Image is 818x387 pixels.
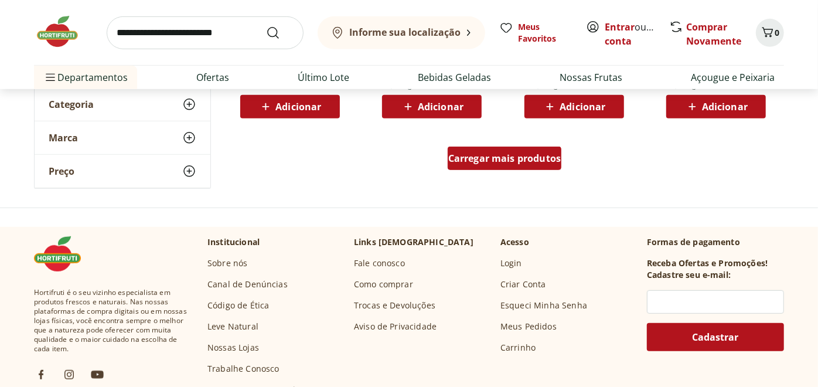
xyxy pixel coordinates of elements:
button: Preço [35,155,210,188]
button: Marca [35,121,210,154]
button: Carrinho [756,19,784,47]
p: Formas de pagamento [647,236,784,248]
button: Categoria [35,88,210,121]
a: Como comprar [354,279,413,290]
button: Informe sua localização [318,16,485,49]
button: Submit Search [266,26,294,40]
a: Trocas e Devoluções [354,300,435,311]
img: ytb [90,368,104,382]
span: Marca [49,132,78,144]
a: Nossas Frutas [560,70,622,84]
span: Cadastrar [693,332,739,342]
p: Acesso [500,236,529,248]
a: Criar Conta [500,279,546,290]
a: Login [500,257,522,269]
a: Aviso de Privacidade [354,321,437,332]
a: Meus Favoritos [499,21,572,45]
a: Fale conosco [354,257,405,269]
a: Comprar Novamente [686,21,741,47]
p: Institucional [207,236,260,248]
h3: Cadastre seu e-mail: [647,269,731,281]
span: 0 [775,27,779,38]
a: Código de Ética [207,300,269,311]
span: Adicionar [275,102,321,111]
a: Bebidas Geladas [418,70,491,84]
p: Links [DEMOGRAPHIC_DATA] [354,236,473,248]
img: Hortifruti [34,236,93,271]
button: Cadastrar [647,323,784,351]
img: fb [34,368,48,382]
a: Trabalhe Conosco [207,363,280,375]
span: Adicionar [560,102,605,111]
h3: Receba Ofertas e Promoções! [647,257,768,269]
a: Carrinho [500,342,536,354]
a: Meus Pedidos [500,321,557,332]
a: Açougue e Peixaria [691,70,775,84]
button: Adicionar [666,95,766,118]
button: Adicionar [524,95,624,118]
a: Carregar mais produtos [448,147,562,175]
a: Ofertas [196,70,229,84]
a: Canal de Denúncias [207,279,288,290]
a: Nossas Lojas [207,342,259,354]
span: Adicionar [418,102,463,111]
img: Hortifruti [34,14,93,49]
span: Hortifruti é o seu vizinho especialista em produtos frescos e naturais. Nas nossas plataformas de... [34,288,189,354]
span: Departamentos [43,63,128,91]
a: Último Lote [298,70,349,84]
input: search [107,16,304,49]
a: Entrar [605,21,635,33]
button: Adicionar [382,95,482,118]
a: Sobre nós [207,257,247,269]
span: Meus Favoritos [518,21,572,45]
span: Carregar mais produtos [448,154,561,163]
span: ou [605,20,657,48]
a: Leve Natural [207,321,258,332]
span: Categoria [49,99,94,110]
img: ig [62,368,76,382]
span: Adicionar [702,102,748,111]
a: Esqueci Minha Senha [500,300,587,311]
b: Informe sua localização [349,26,461,39]
a: Criar conta [605,21,669,47]
span: Preço [49,165,74,177]
button: Menu [43,63,57,91]
button: Adicionar [240,95,340,118]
